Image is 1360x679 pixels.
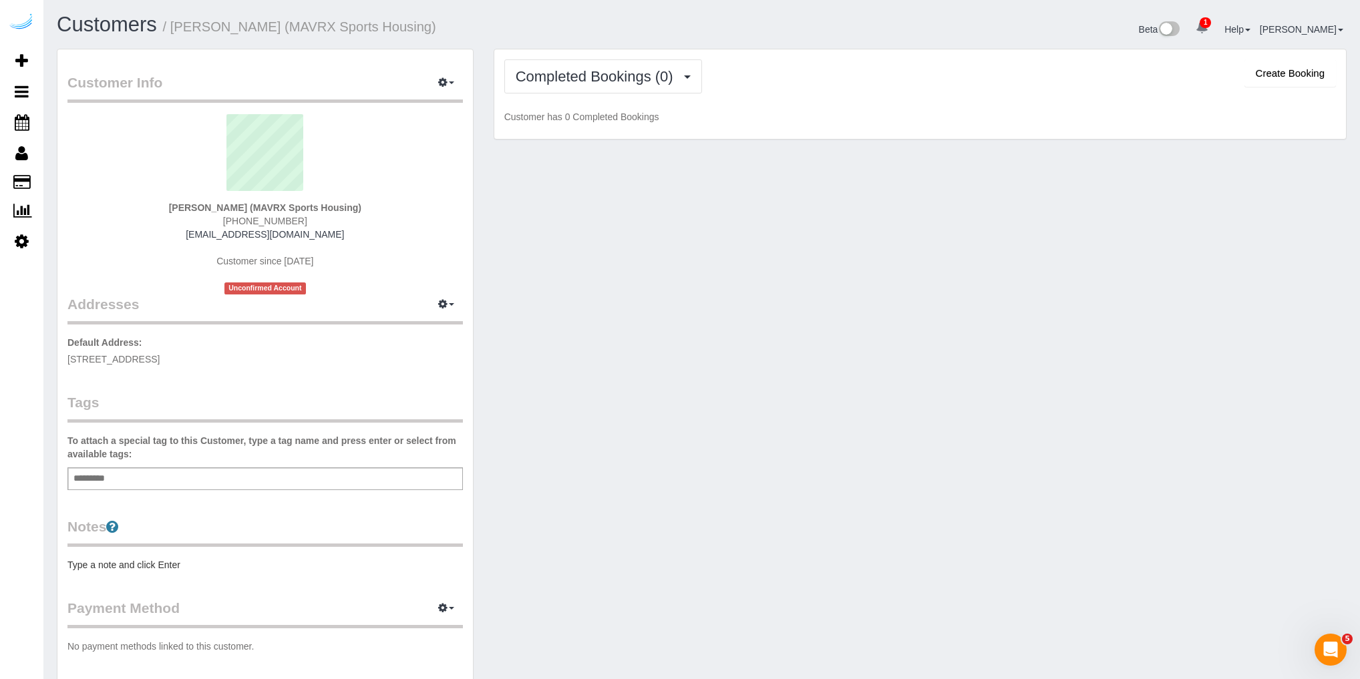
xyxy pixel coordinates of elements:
p: Customer has 0 Completed Bookings [504,110,1336,124]
span: [PHONE_NUMBER] [223,216,307,226]
legend: Tags [67,393,463,423]
span: Completed Bookings (0) [516,68,680,85]
a: Customers [57,13,157,36]
img: Automaid Logo [8,13,35,32]
span: 5 [1342,634,1353,644]
legend: Customer Info [67,73,463,103]
a: 1 [1189,13,1215,43]
legend: Payment Method [67,598,463,628]
img: New interface [1158,21,1180,39]
legend: Notes [67,517,463,547]
iframe: Intercom live chat [1315,634,1347,666]
small: / [PERSON_NAME] (MAVRX Sports Housing) [163,19,436,34]
span: [STREET_ADDRESS] [67,354,160,365]
pre: Type a note and click Enter [67,558,463,572]
span: Unconfirmed Account [224,282,306,294]
span: 1 [1200,17,1211,28]
label: To attach a special tag to this Customer, type a tag name and press enter or select from availabl... [67,434,463,461]
a: Beta [1139,24,1180,35]
label: Default Address: [67,336,142,349]
a: Help [1224,24,1250,35]
a: [PERSON_NAME] [1260,24,1343,35]
button: Completed Bookings (0) [504,59,702,93]
a: [EMAIL_ADDRESS][DOMAIN_NAME] [186,229,344,240]
strong: [PERSON_NAME] (MAVRX Sports Housing) [169,202,361,213]
button: Create Booking [1244,59,1336,87]
p: No payment methods linked to this customer. [67,640,463,653]
span: Customer since [DATE] [216,256,313,266]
